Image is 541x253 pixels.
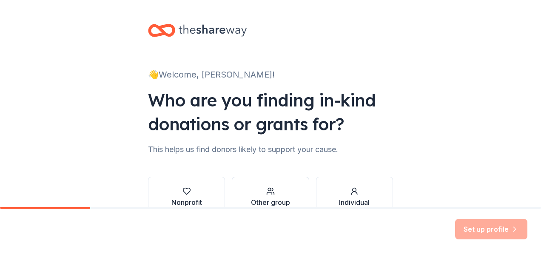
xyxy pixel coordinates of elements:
[148,177,225,218] button: Nonprofit
[316,177,393,218] button: Individual
[148,68,393,81] div: 👋 Welcome, [PERSON_NAME]!
[339,197,370,207] div: Individual
[232,177,309,218] button: Other group
[171,197,202,207] div: Nonprofit
[148,88,393,136] div: Who are you finding in-kind donations or grants for?
[148,143,393,156] div: This helps us find donors likely to support your cause.
[251,197,290,207] div: Other group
